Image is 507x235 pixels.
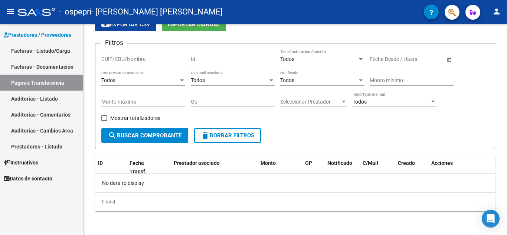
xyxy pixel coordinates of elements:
span: - [PERSON_NAME] [PERSON_NAME] [91,4,223,20]
span: Mostrar totalizadores [110,114,160,123]
mat-icon: cloud_download [101,20,110,29]
span: Notificado [327,160,352,166]
span: Fecha Transf. [130,160,147,174]
button: Borrar Filtros [194,128,261,143]
mat-icon: search [108,131,117,140]
datatable-header-cell: ID [95,155,127,180]
span: OP [305,160,312,166]
datatable-header-cell: OP [302,155,324,180]
span: C/Mail [363,160,378,166]
span: Todos [280,56,294,62]
span: Todos [353,99,367,105]
div: 0 total [95,193,495,211]
button: Buscar Comprobante [101,128,188,143]
span: Creado [398,160,415,166]
span: Datos de contacto [4,174,52,183]
span: Acciones [431,160,453,166]
datatable-header-cell: Monto [258,155,302,180]
span: Prestador asociado [174,160,220,166]
div: Open Intercom Messenger [482,210,500,228]
datatable-header-cell: Notificado [324,155,360,180]
datatable-header-cell: Creado [395,155,428,180]
button: Exportar CSV [95,17,156,31]
datatable-header-cell: Fecha Transf. [127,155,160,180]
span: Todos [280,77,294,83]
div: No data to display [95,174,495,192]
mat-icon: menu [6,7,15,16]
span: ID [98,160,103,166]
input: End date [399,56,435,62]
datatable-header-cell: C/Mail [360,155,395,180]
span: Importar Manual [168,21,220,28]
span: Todos [101,77,115,83]
span: Borrar Filtros [201,132,254,139]
input: Start date [370,56,393,62]
span: Seleccionar Prestador [280,99,340,105]
span: Todos [191,77,205,83]
datatable-header-cell: Prestador asociado [171,155,258,180]
datatable-header-cell: Acciones [428,155,495,180]
mat-icon: delete [201,131,210,140]
span: Buscar Comprobante [108,132,181,139]
span: Prestadores / Proveedores [4,31,71,39]
span: Exportar CSV [101,21,150,28]
mat-icon: person [492,7,501,16]
span: Monto [261,160,276,166]
h3: Filtros [101,37,127,48]
span: - ospepri [59,4,91,20]
span: Instructivos [4,159,38,167]
button: Open calendar [445,55,453,63]
button: Importar Manual [162,17,226,31]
